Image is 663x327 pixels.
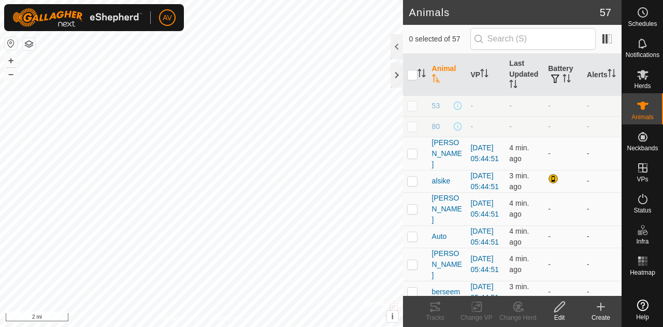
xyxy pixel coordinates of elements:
[631,114,654,120] span: Animals
[544,137,583,170] td: -
[583,95,622,116] td: -
[432,76,440,84] p-sorticon: Activate to sort
[600,5,611,20] span: 57
[470,28,596,50] input: Search (S)
[544,116,583,137] td: -
[466,54,505,96] th: VP
[432,176,451,187] span: alsike
[583,225,622,248] td: -
[509,282,529,302] span: Sep 5, 2025, 9:38 AM
[5,37,17,50] button: Reset Map
[456,313,497,322] div: Change VP
[583,281,622,303] td: -
[636,238,648,245] span: Infra
[161,314,199,323] a: Privacy Policy
[539,313,580,322] div: Edit
[636,314,649,320] span: Help
[211,314,242,323] a: Contact Us
[637,176,648,182] span: VPs
[509,199,529,218] span: Sep 5, 2025, 9:38 AM
[608,70,616,79] p-sorticon: Activate to sort
[432,231,447,242] span: Auto
[470,144,499,163] a: [DATE] 05:44:51
[583,116,622,137] td: -
[432,121,440,132] span: 80
[414,313,456,322] div: Tracks
[628,21,657,27] span: Schedules
[470,172,499,191] a: [DATE] 05:44:51
[470,282,499,302] a: [DATE] 05:44:51
[633,207,651,214] span: Status
[544,281,583,303] td: -
[509,172,529,191] span: Sep 5, 2025, 9:38 AM
[634,83,651,89] span: Herds
[544,225,583,248] td: -
[509,81,517,90] p-sorticon: Activate to sort
[544,248,583,281] td: -
[432,248,463,281] span: [PERSON_NAME]
[583,137,622,170] td: -
[432,287,460,297] span: berseem
[5,54,17,67] button: +
[563,76,571,84] p-sorticon: Activate to sort
[23,38,35,50] button: Map Layers
[583,54,622,96] th: Alerts
[470,227,499,246] a: [DATE] 05:44:51
[409,6,600,19] h2: Animals
[626,52,659,58] span: Notifications
[505,54,544,96] th: Last Updated
[432,101,440,111] span: 53
[580,313,622,322] div: Create
[470,122,473,131] app-display-virtual-paddock-transition: -
[544,95,583,116] td: -
[509,122,512,131] span: -
[391,312,393,321] span: i
[509,102,512,110] span: -
[630,269,655,276] span: Heatmap
[497,313,539,322] div: Change Herd
[509,227,529,246] span: Sep 5, 2025, 9:38 AM
[544,54,583,96] th: Battery
[583,170,622,192] td: -
[5,68,17,80] button: –
[409,34,470,45] span: 0 selected of 57
[583,248,622,281] td: -
[12,8,142,27] img: Gallagher Logo
[432,137,463,170] span: [PERSON_NAME]
[163,12,172,23] span: AV
[432,193,463,225] span: [PERSON_NAME]
[480,70,488,79] p-sorticon: Activate to sort
[583,192,622,225] td: -
[622,295,663,324] a: Help
[417,70,426,79] p-sorticon: Activate to sort
[470,199,499,218] a: [DATE] 05:44:51
[509,144,529,163] span: Sep 5, 2025, 9:37 AM
[428,54,467,96] th: Animal
[627,145,658,151] span: Neckbands
[387,311,398,322] button: i
[509,254,529,274] span: Sep 5, 2025, 9:37 AM
[470,102,473,110] app-display-virtual-paddock-transition: -
[470,254,499,274] a: [DATE] 05:44:51
[544,192,583,225] td: -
